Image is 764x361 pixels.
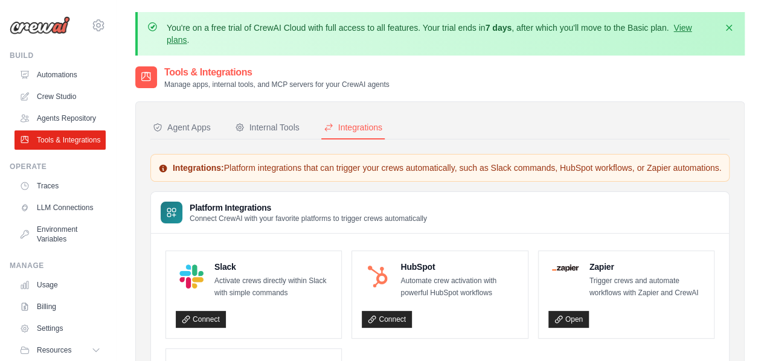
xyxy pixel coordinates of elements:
[176,311,226,328] a: Connect
[14,319,106,338] a: Settings
[400,261,518,273] h4: HubSpot
[321,117,385,139] button: Integrations
[37,345,71,355] span: Resources
[324,121,382,133] div: Integrations
[14,65,106,85] a: Automations
[10,162,106,171] div: Operate
[362,311,412,328] a: Connect
[179,264,204,289] img: Slack Logo
[14,340,106,360] button: Resources
[235,121,300,133] div: Internal Tools
[190,202,427,214] h3: Platform Integrations
[365,264,390,289] img: HubSpot Logo
[14,176,106,196] a: Traces
[167,22,716,46] p: You're on a free trial of CrewAI Cloud with full access to all features. Your trial ends in , aft...
[164,80,390,89] p: Manage apps, internal tools, and MCP servers for your CrewAI agents
[552,264,579,272] img: Zapier Logo
[10,261,106,270] div: Manage
[173,163,224,173] strong: Integrations:
[214,261,332,273] h4: Slack
[14,275,106,295] a: Usage
[485,23,512,33] strong: 7 days
[14,220,106,249] a: Environment Variables
[233,117,302,139] button: Internal Tools
[150,117,213,139] button: Agent Apps
[14,87,106,106] a: Crew Studio
[158,162,722,174] p: Platform integrations that can trigger your crews automatically, such as Slack commands, HubSpot ...
[589,261,704,273] h4: Zapier
[164,65,390,80] h2: Tools & Integrations
[589,275,704,299] p: Trigger crews and automate workflows with Zapier and CrewAI
[14,198,106,217] a: LLM Connections
[10,16,70,34] img: Logo
[190,214,427,223] p: Connect CrewAI with your favorite platforms to trigger crews automatically
[214,275,332,299] p: Activate crews directly within Slack with simple commands
[14,109,106,128] a: Agents Repository
[153,121,211,133] div: Agent Apps
[548,311,589,328] a: Open
[14,297,106,316] a: Billing
[14,130,106,150] a: Tools & Integrations
[400,275,518,299] p: Automate crew activation with powerful HubSpot workflows
[10,51,106,60] div: Build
